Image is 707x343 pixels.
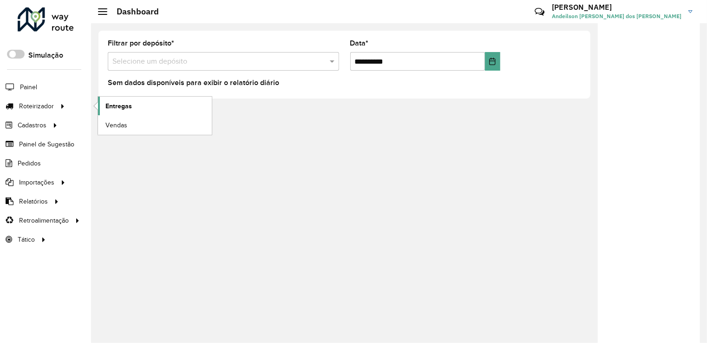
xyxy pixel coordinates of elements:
[19,216,69,225] span: Retroalimentação
[105,120,127,130] span: Vendas
[105,101,132,111] span: Entregas
[107,7,159,17] h2: Dashboard
[19,139,74,149] span: Painel de Sugestão
[530,2,550,22] a: Contato Rápido
[19,197,48,206] span: Relatórios
[19,178,54,187] span: Importações
[350,38,369,49] label: Data
[424,3,521,28] div: Críticas? Dúvidas? Elogios? Sugestões? Entre em contato conosco!
[552,3,681,12] h3: [PERSON_NAME]
[18,120,46,130] span: Cadastros
[108,38,174,49] label: Filtrar por depósito
[108,77,279,88] label: Sem dados disponíveis para exibir o relatório diário
[20,82,37,92] span: Painel
[28,50,63,61] label: Simulação
[19,101,54,111] span: Roteirizador
[98,116,212,134] a: Vendas
[98,97,212,115] a: Entregas
[485,52,501,71] button: Choose Date
[18,158,41,168] span: Pedidos
[552,12,681,20] span: Andeilson [PERSON_NAME] dos [PERSON_NAME]
[18,235,35,244] span: Tático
